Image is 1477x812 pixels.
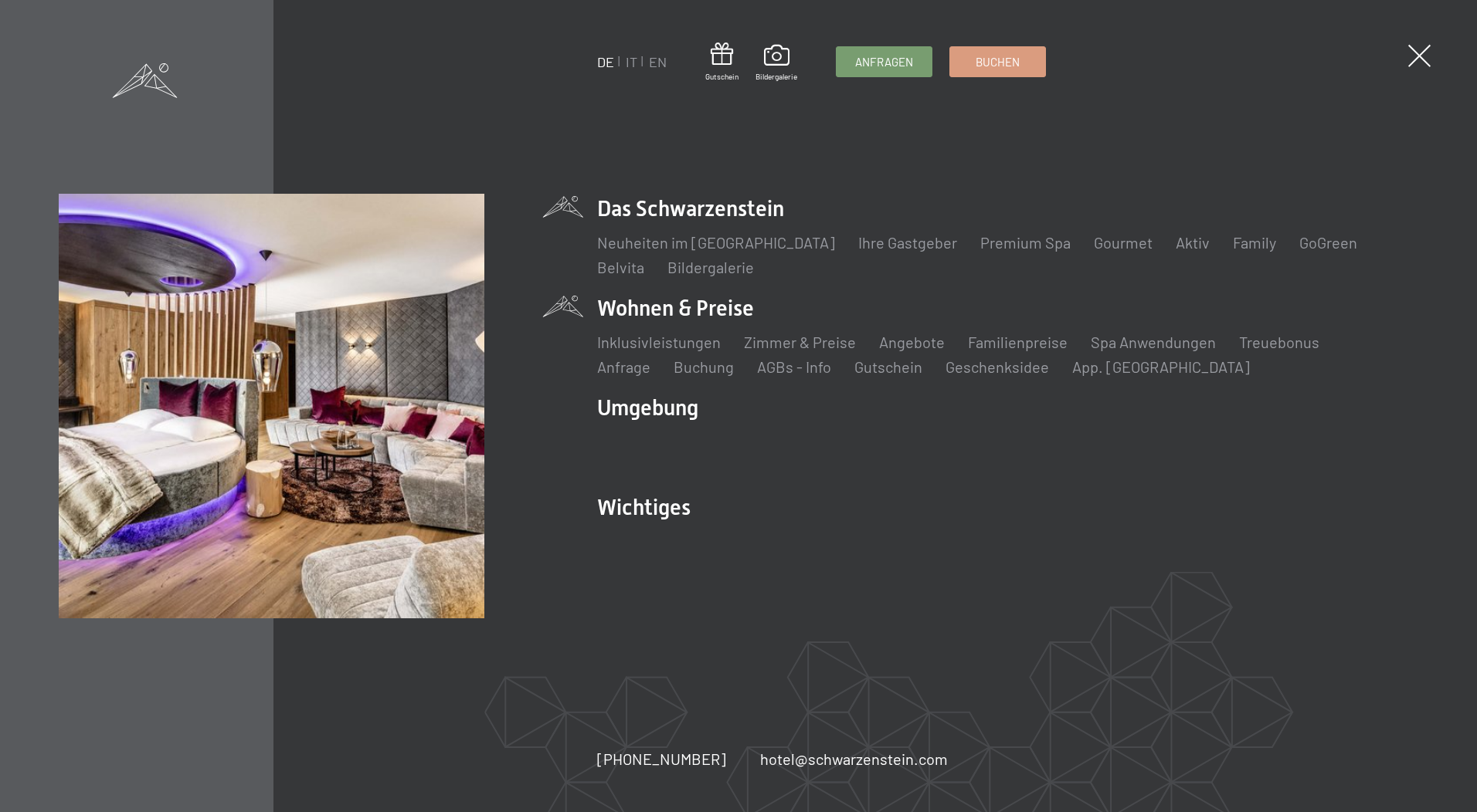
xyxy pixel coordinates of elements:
[597,333,721,351] a: Inklusivleistungen
[755,45,797,82] a: Bildergalerie
[755,71,797,82] span: Bildergalerie
[674,357,734,376] a: Buchung
[858,233,957,252] a: Ihre Gastgeber
[59,194,484,619] img: Wellnesshotel Südtirol SCHWARZENSTEIN - Wellnessurlaub in den Alpen, Wandern und Wellness
[837,47,932,76] a: Anfragen
[1239,333,1319,351] a: Treuebonus
[757,357,831,376] a: AGBs - Info
[968,333,1068,351] a: Familienpreise
[854,357,922,376] a: Gutschein
[950,47,1045,76] a: Buchen
[705,71,738,82] span: Gutschein
[744,333,856,351] a: Zimmer & Preise
[760,748,948,770] a: hotel@schwarzenstein.com
[1299,233,1357,252] a: GoGreen
[597,258,644,276] a: Belvita
[1091,333,1216,351] a: Spa Anwendungen
[597,748,726,770] a: [PHONE_NUMBER]
[855,54,913,70] span: Anfragen
[1094,233,1153,252] a: Gourmet
[980,233,1071,252] a: Premium Spa
[649,53,667,70] a: EN
[626,53,637,70] a: IT
[597,357,650,376] a: Anfrage
[1176,233,1210,252] a: Aktiv
[946,357,1049,376] a: Geschenksidee
[879,333,945,351] a: Angebote
[667,258,754,276] a: Bildergalerie
[597,53,614,70] a: DE
[976,54,1020,70] span: Buchen
[705,42,738,82] a: Gutschein
[1233,233,1276,252] a: Family
[597,749,726,768] span: [PHONE_NUMBER]
[597,233,835,252] a: Neuheiten im [GEOGRAPHIC_DATA]
[1072,357,1250,376] a: App. [GEOGRAPHIC_DATA]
